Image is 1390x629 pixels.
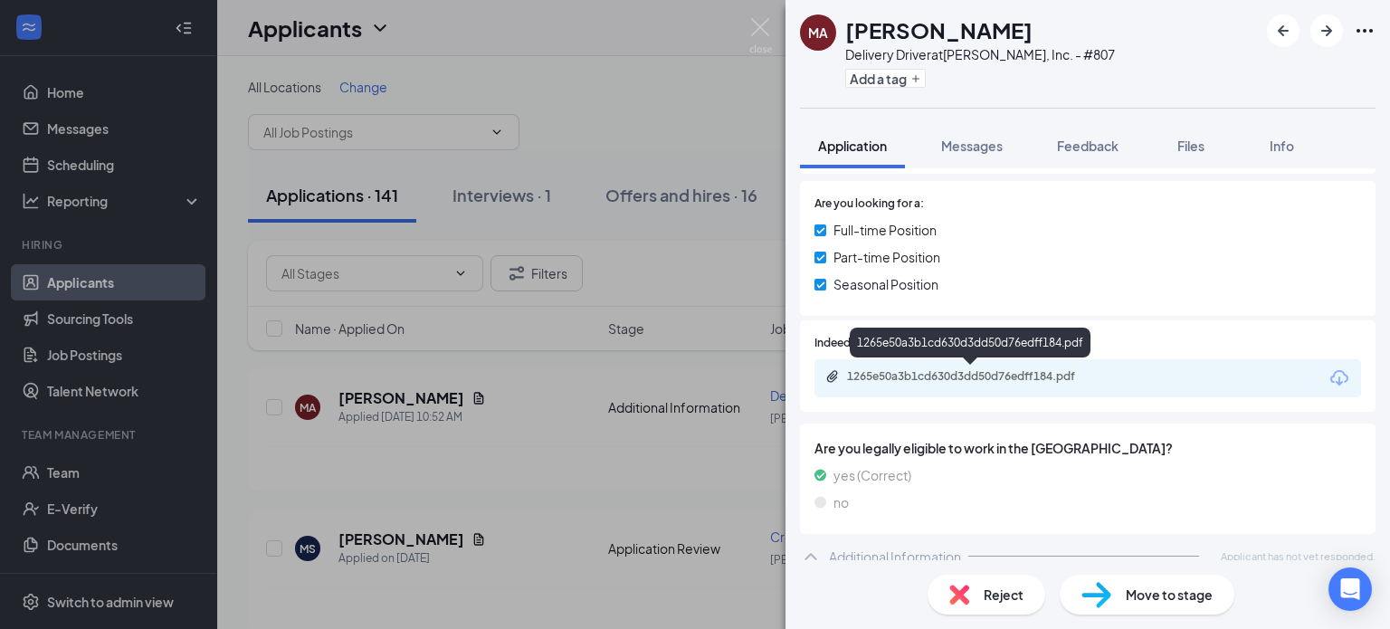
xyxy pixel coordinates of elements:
span: Files [1177,138,1204,154]
svg: ArrowRight [1316,20,1338,42]
button: PlusAdd a tag [845,69,926,88]
span: Messages [941,138,1003,154]
span: Are you legally eligible to work in the [GEOGRAPHIC_DATA]? [814,438,1361,458]
span: Reject [984,585,1023,605]
span: Applicant has not yet responded. [1221,548,1376,564]
span: Seasonal Position [833,274,938,294]
svg: Paperclip [825,369,840,384]
div: 1265e50a3b1cd630d3dd50d76edff184.pdf [850,328,1090,357]
span: Full-time Position [833,220,937,240]
svg: ChevronUp [800,546,822,567]
div: Delivery Driver at [PERSON_NAME], Inc. - #807 [845,45,1115,63]
div: MA [808,24,828,42]
span: Info [1270,138,1294,154]
span: Part-time Position [833,247,940,267]
div: 1265e50a3b1cd630d3dd50d76edff184.pdf [847,369,1100,384]
h1: [PERSON_NAME] [845,14,1033,45]
button: ArrowLeftNew [1267,14,1300,47]
div: Additional Information [829,548,961,566]
span: Application [818,138,887,154]
a: Paperclip1265e50a3b1cd630d3dd50d76edff184.pdf [825,369,1119,386]
span: Move to stage [1126,585,1213,605]
span: Indeed Resume [814,335,894,352]
span: Are you looking for a: [814,195,924,213]
svg: Plus [910,73,921,84]
div: Open Intercom Messenger [1328,567,1372,611]
svg: Ellipses [1354,20,1376,42]
span: Feedback [1057,138,1119,154]
span: no [833,492,849,512]
svg: Download [1328,367,1350,389]
button: ArrowRight [1310,14,1343,47]
svg: ArrowLeftNew [1272,20,1294,42]
span: yes (Correct) [833,465,911,485]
